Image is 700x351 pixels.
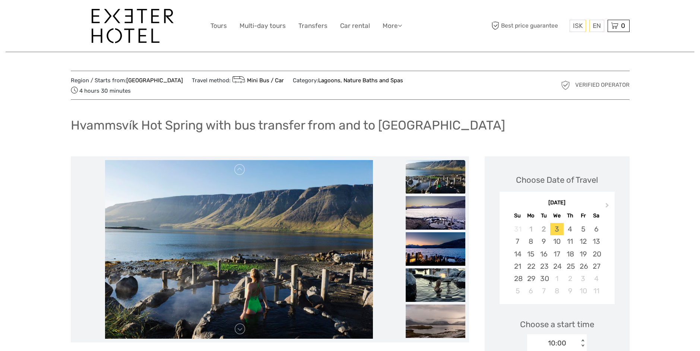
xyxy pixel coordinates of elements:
[92,9,174,43] img: 1336-96d47ae6-54fc-4907-bf00-0fbf285a6419_logo_big.jpg
[590,248,603,260] div: Choose Saturday, September 20th, 2025
[537,248,550,260] div: Choose Tuesday, September 16th, 2025
[564,223,577,235] div: Choose Thursday, September 4th, 2025
[293,77,403,84] span: Category:
[590,285,603,297] div: Choose Saturday, October 11th, 2025
[537,285,550,297] div: Choose Tuesday, October 7th, 2025
[550,272,563,285] div: Choose Wednesday, October 1st, 2025
[520,319,594,330] span: Choose a start time
[524,285,537,297] div: Choose Monday, October 6th, 2025
[86,12,95,20] button: Open LiveChat chat widget
[590,211,603,221] div: Sa
[192,75,284,85] span: Travel method:
[577,272,590,285] div: Choose Friday, October 3rd, 2025
[537,211,550,221] div: Tu
[564,211,577,221] div: Th
[620,22,626,29] span: 0
[577,235,590,248] div: Choose Friday, September 12th, 2025
[71,85,131,96] span: 4 hours 30 minutes
[524,235,537,248] div: Choose Monday, September 8th, 2025
[564,285,577,297] div: Choose Thursday, October 9th, 2025
[548,338,566,348] div: 10:00
[516,174,598,186] div: Choose Date of Travel
[511,223,524,235] div: Not available Sunday, August 31st, 2025
[577,223,590,235] div: Choose Friday, September 5th, 2025
[589,20,604,32] div: EN
[490,20,568,32] span: Best price guarantee
[406,160,465,194] img: 41534e71f817425fa1bb13796af5d1a0_slider_thumbnail.jpeg
[580,339,586,347] div: < >
[575,81,630,89] span: Verified Operator
[500,199,615,207] div: [DATE]
[550,248,563,260] div: Choose Wednesday, September 17th, 2025
[511,248,524,260] div: Choose Sunday, September 14th, 2025
[564,235,577,248] div: Choose Thursday, September 11th, 2025
[524,211,537,221] div: Mo
[537,223,550,235] div: Not available Tuesday, September 2nd, 2025
[502,223,612,297] div: month 2025-09
[210,20,227,31] a: Tours
[511,211,524,221] div: Su
[71,118,505,133] h1: Hvammsvík Hot Spring with bus transfer from and to [GEOGRAPHIC_DATA]
[511,285,524,297] div: Choose Sunday, October 5th, 2025
[577,285,590,297] div: Choose Friday, October 10th, 2025
[573,22,583,29] span: ISK
[524,248,537,260] div: Choose Monday, September 15th, 2025
[406,196,465,230] img: a0092645024d40a7b0c90e53b724a823_slider_thumbnail.jpeg
[524,272,537,285] div: Choose Monday, September 29th, 2025
[550,223,563,235] div: Choose Wednesday, September 3rd, 2025
[524,223,537,235] div: Not available Monday, September 1st, 2025
[240,20,286,31] a: Multi-day tours
[550,211,563,221] div: We
[564,260,577,272] div: Choose Thursday, September 25th, 2025
[550,260,563,272] div: Choose Wednesday, September 24th, 2025
[564,248,577,260] div: Choose Thursday, September 18th, 2025
[406,304,465,338] img: 4075f79dabce4cc29c40dc1d5bb4bbb2_slider_thumbnail.jpeg
[318,77,403,84] a: Lagoons, Nature Baths and Spas
[550,285,563,297] div: Choose Wednesday, October 8th, 2025
[71,77,183,84] span: Region / Starts from:
[564,272,577,285] div: Choose Thursday, October 2nd, 2025
[590,235,603,248] div: Choose Saturday, September 13th, 2025
[537,260,550,272] div: Choose Tuesday, September 23rd, 2025
[340,20,370,31] a: Car rental
[560,79,571,91] img: verified_operator_grey_128.png
[602,201,614,213] button: Next Month
[511,235,524,248] div: Choose Sunday, September 7th, 2025
[406,268,465,302] img: 32eb2386f24e443e936de40c7f2abf66_slider_thumbnail.jpeg
[231,77,284,84] a: Mini Bus / Car
[511,272,524,285] div: Choose Sunday, September 28th, 2025
[590,272,603,285] div: Choose Saturday, October 4th, 2025
[126,77,183,84] a: [GEOGRAPHIC_DATA]
[524,260,537,272] div: Choose Monday, September 22nd, 2025
[105,160,373,339] img: 41534e71f817425fa1bb13796af5d1a0_main_slider.jpeg
[590,223,603,235] div: Choose Saturday, September 6th, 2025
[406,232,465,266] img: e2789be4f5a34e6693e929a7aef51185_slider_thumbnail.jpeg
[511,260,524,272] div: Choose Sunday, September 21st, 2025
[550,235,563,248] div: Choose Wednesday, September 10th, 2025
[577,260,590,272] div: Choose Friday, September 26th, 2025
[577,248,590,260] div: Choose Friday, September 19th, 2025
[590,260,603,272] div: Choose Saturday, September 27th, 2025
[577,211,590,221] div: Fr
[537,272,550,285] div: Choose Tuesday, September 30th, 2025
[537,235,550,248] div: Choose Tuesday, September 9th, 2025
[10,13,84,19] p: We're away right now. Please check back later!
[383,20,402,31] a: More
[298,20,327,31] a: Transfers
